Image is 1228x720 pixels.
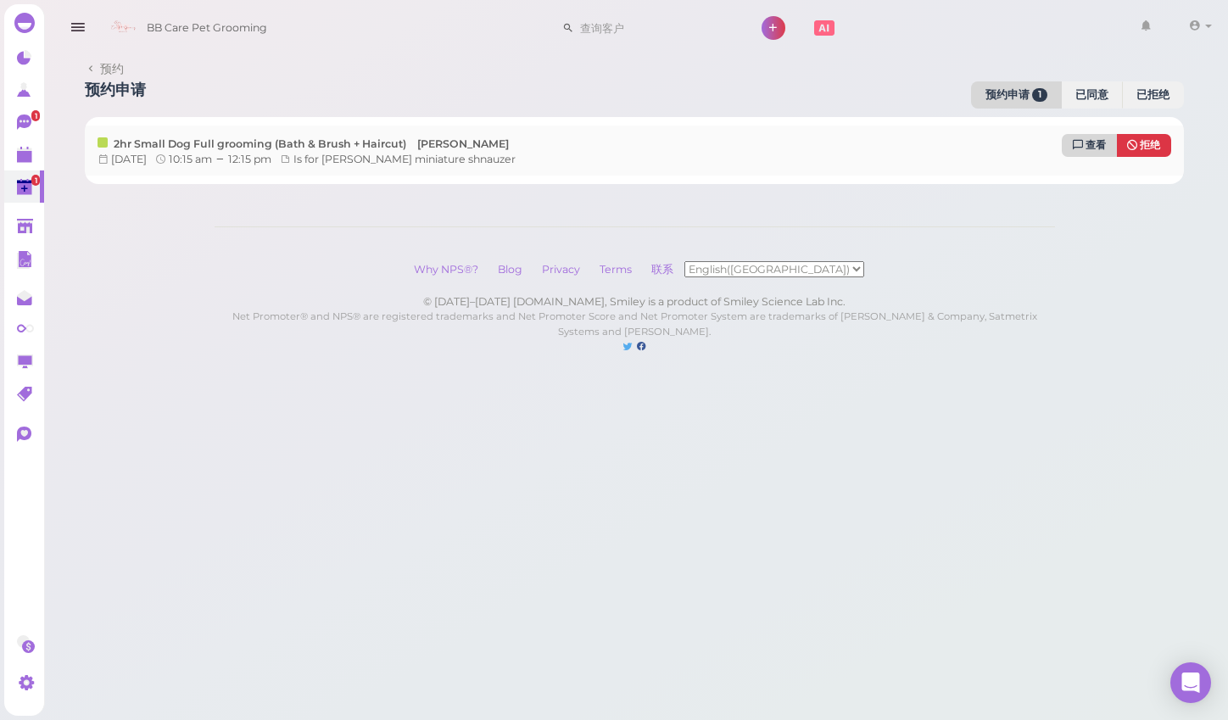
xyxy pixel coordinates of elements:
div: Is for [PERSON_NAME] miniature shnauzer [280,152,516,167]
a: 已拒绝 [1122,81,1184,109]
span: 12:15 pm [228,153,271,165]
span: 拒绝 [1140,139,1160,151]
a: 已同意 [1061,81,1123,109]
a: 1 [4,106,44,138]
div: Open Intercom Messenger [1170,662,1211,703]
a: Why NPS®? [405,263,487,276]
div: © [DATE]–[DATE] [DOMAIN_NAME], Smiley is a product of Smiley Science Lab Inc. [215,294,1055,310]
small: Net Promoter® and NPS® are registered trademarks and Net Promoter Score and Net Promoter System a... [232,310,1037,338]
a: 预约申请 1 [971,81,1062,109]
span: BB Care Pet Grooming [147,4,267,52]
span: 1 [31,110,40,121]
a: 查看 [1062,134,1117,157]
h1: 预约申请 [85,81,146,109]
span: 10:15 am [169,153,215,165]
a: Privacy [533,263,589,276]
b: [PERSON_NAME] [417,137,509,150]
a: 1 [4,170,44,203]
a: Blog [489,263,531,276]
button: 拒绝 [1116,134,1171,157]
a: Terms [591,263,640,276]
input: 查询客户 [574,14,739,42]
span: 1 [1032,88,1047,102]
div: [DATE] [98,152,147,167]
a: 联系 [643,263,684,276]
span: 查看 [1086,139,1106,151]
a: 预约 [85,60,271,77]
b: 2hr Small Dog Full grooming (Bath & Brush + Haircut) [98,137,409,150]
span: 1 [31,175,40,186]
